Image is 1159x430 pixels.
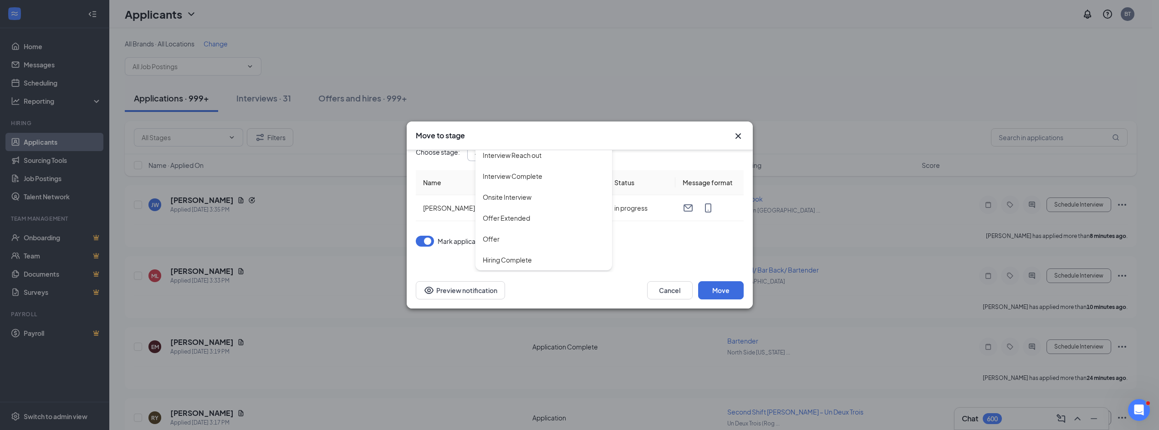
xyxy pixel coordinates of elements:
button: Preview notificationEye [416,281,505,299]
button: Cancel [647,281,693,299]
h3: Move to stage [416,131,465,141]
div: Hiring Complete [483,255,532,265]
svg: Eye [424,285,434,296]
svg: MobileSms [703,202,714,213]
th: Message format [675,170,744,195]
span: [PERSON_NAME] [423,204,475,212]
span: Mark applicant(s) as Completed for Application [438,236,577,247]
svg: Cross [733,131,744,142]
div: Interview Complete [483,171,542,181]
th: Name [416,170,607,195]
div: Onsite Interview [483,192,531,202]
svg: Email [683,202,694,213]
div: Offer Extended [483,213,530,223]
span: Choose stage : [416,147,460,157]
div: Interview Reach out [483,150,541,160]
div: Offer [483,234,500,244]
th: Status [607,170,675,195]
td: in progress [607,195,675,221]
button: Move [698,281,744,299]
iframe: Intercom live chat [1128,399,1150,421]
button: Close [733,131,744,142]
